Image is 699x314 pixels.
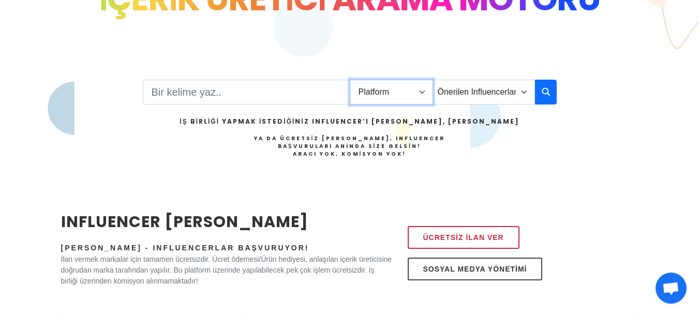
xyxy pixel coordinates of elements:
[423,263,527,275] span: Sosyal Medya Yönetimi
[180,117,519,126] h2: İş Birliği Yapmak İstediğiniz Influencer’ı [PERSON_NAME], [PERSON_NAME]
[408,258,543,280] a: Sosyal Medya Yönetimi
[61,254,393,287] p: İlan vermek markalar için tamamen ücretsizdir. Ücret ödemesi/Ürün hediyesi, anlaşılan içerik üret...
[143,80,350,104] input: Search
[61,210,393,233] h2: INFLUENCER [PERSON_NAME]
[61,244,309,252] span: [PERSON_NAME] - Influencerlar Başvuruyor!
[408,226,519,249] a: Ücretsiz İlan Ver
[656,273,687,304] a: Açık sohbet
[180,134,519,158] h4: Ya da Ücretsiz [PERSON_NAME], Influencer Başvuruları Anında Size Gelsin!
[423,231,504,244] span: Ücretsiz İlan Ver
[293,150,407,158] strong: Aracı Yok, Komisyon Yok!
